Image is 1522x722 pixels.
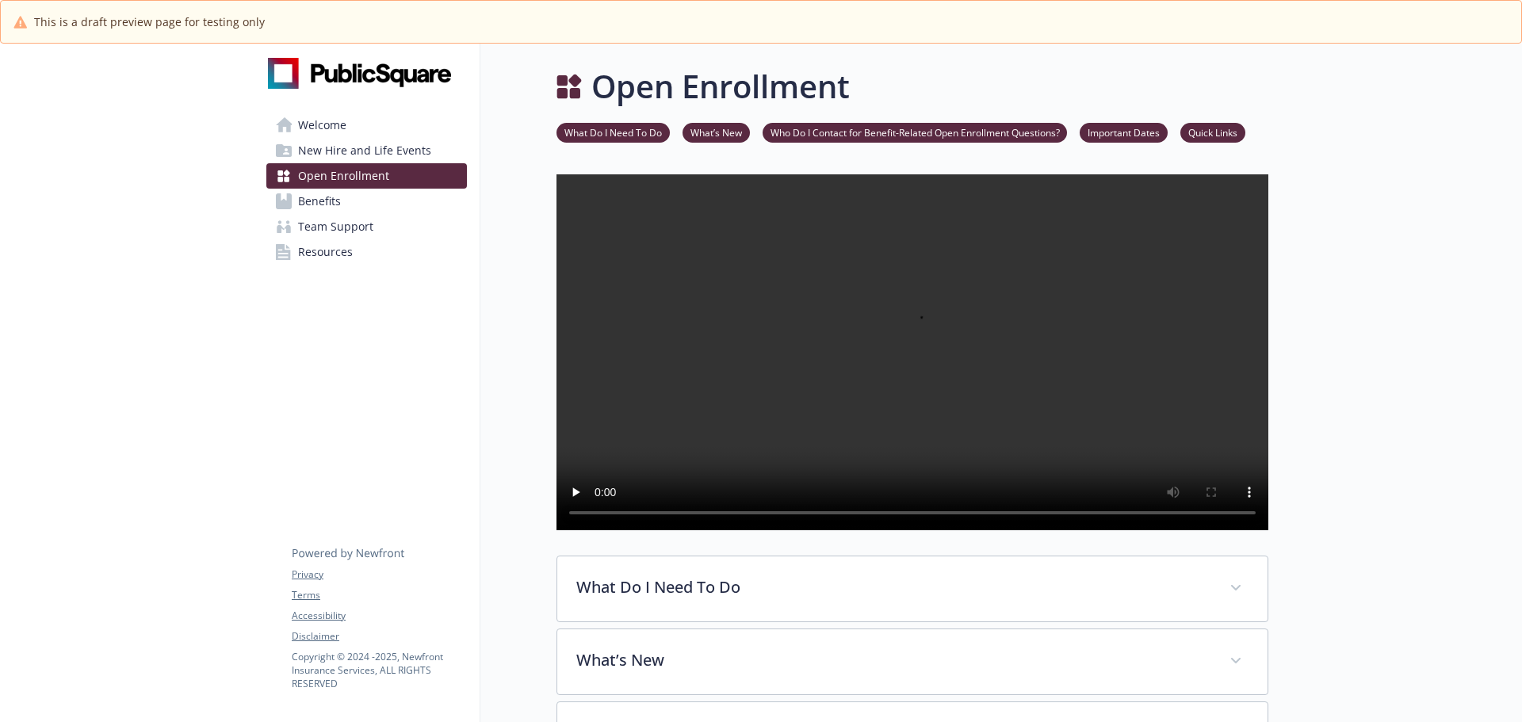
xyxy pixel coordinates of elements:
[266,163,467,189] a: Open Enrollment
[557,556,1268,621] div: What Do I Need To Do
[298,214,373,239] span: Team Support
[266,138,467,163] a: New Hire and Life Events
[292,629,466,644] a: Disclaimer
[763,124,1067,139] a: Who Do I Contact for Benefit-Related Open Enrollment Questions?
[591,63,850,110] h1: Open Enrollment
[683,124,750,139] a: What’s New
[298,239,353,265] span: Resources
[298,163,389,189] span: Open Enrollment
[298,189,341,214] span: Benefits
[266,113,467,138] a: Welcome
[34,13,265,30] span: This is a draft preview page for testing only
[556,124,670,139] a: What Do I Need To Do
[1080,124,1168,139] a: Important Dates
[266,214,467,239] a: Team Support
[298,113,346,138] span: Welcome
[576,575,1210,599] p: What Do I Need To Do
[298,138,431,163] span: New Hire and Life Events
[292,609,466,623] a: Accessibility
[292,588,466,602] a: Terms
[1180,124,1245,139] a: Quick Links
[266,189,467,214] a: Benefits
[557,629,1268,694] div: What’s New
[292,567,466,582] a: Privacy
[266,239,467,265] a: Resources
[292,650,466,690] p: Copyright © 2024 - 2025 , Newfront Insurance Services, ALL RIGHTS RESERVED
[576,648,1210,672] p: What’s New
